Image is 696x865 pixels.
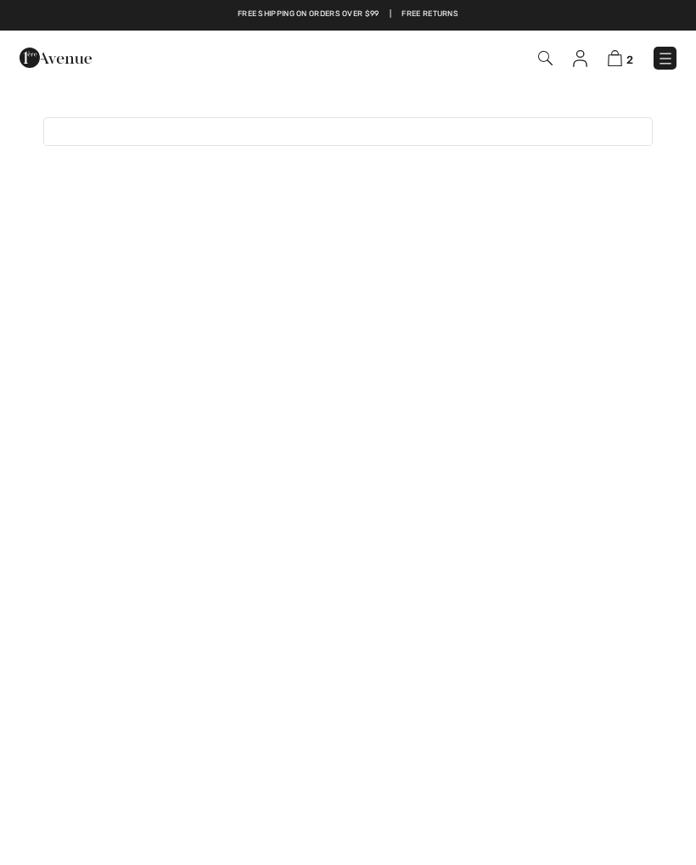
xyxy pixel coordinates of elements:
[238,8,379,20] a: Free shipping on orders over $99
[401,8,458,20] a: Free Returns
[20,41,92,75] img: 1ère Avenue
[390,8,391,20] span: |
[608,50,622,66] img: Shopping Bag
[626,53,633,66] span: 2
[608,48,633,68] a: 2
[657,50,674,67] img: Menu
[538,51,553,65] img: Search
[573,50,587,67] img: My Info
[20,48,92,65] a: 1ère Avenue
